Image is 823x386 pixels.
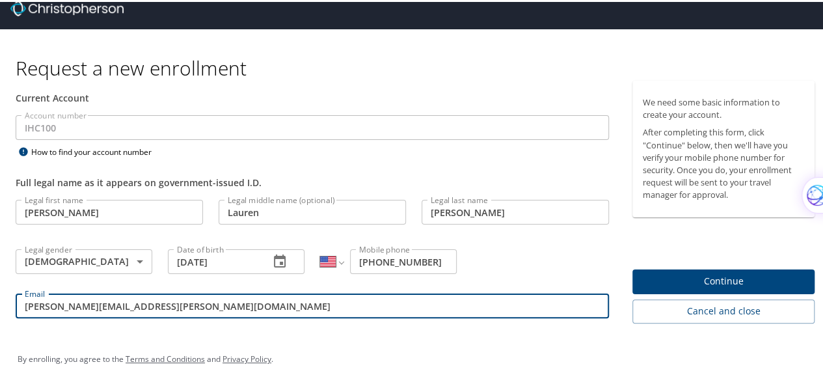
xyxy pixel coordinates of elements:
[18,341,815,374] div: By enrolling, you agree to the and .
[16,89,609,103] div: Current Account
[632,268,815,293] button: Continue
[643,271,804,288] span: Continue
[350,247,457,272] input: Enter phone number
[16,142,178,158] div: How to find your account number
[168,247,259,272] input: MM/DD/YYYY
[643,94,804,119] p: We need some basic information to create your account.
[223,352,271,363] a: Privacy Policy
[643,124,804,199] p: After completing this form, click "Continue" below, then we'll have you verify your mobile phone ...
[16,174,609,187] div: Full legal name as it appears on government-issued I.D.
[16,247,152,272] div: [DEMOGRAPHIC_DATA]
[643,301,804,318] span: Cancel and close
[632,297,815,322] button: Cancel and close
[126,352,205,363] a: Terms and Conditions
